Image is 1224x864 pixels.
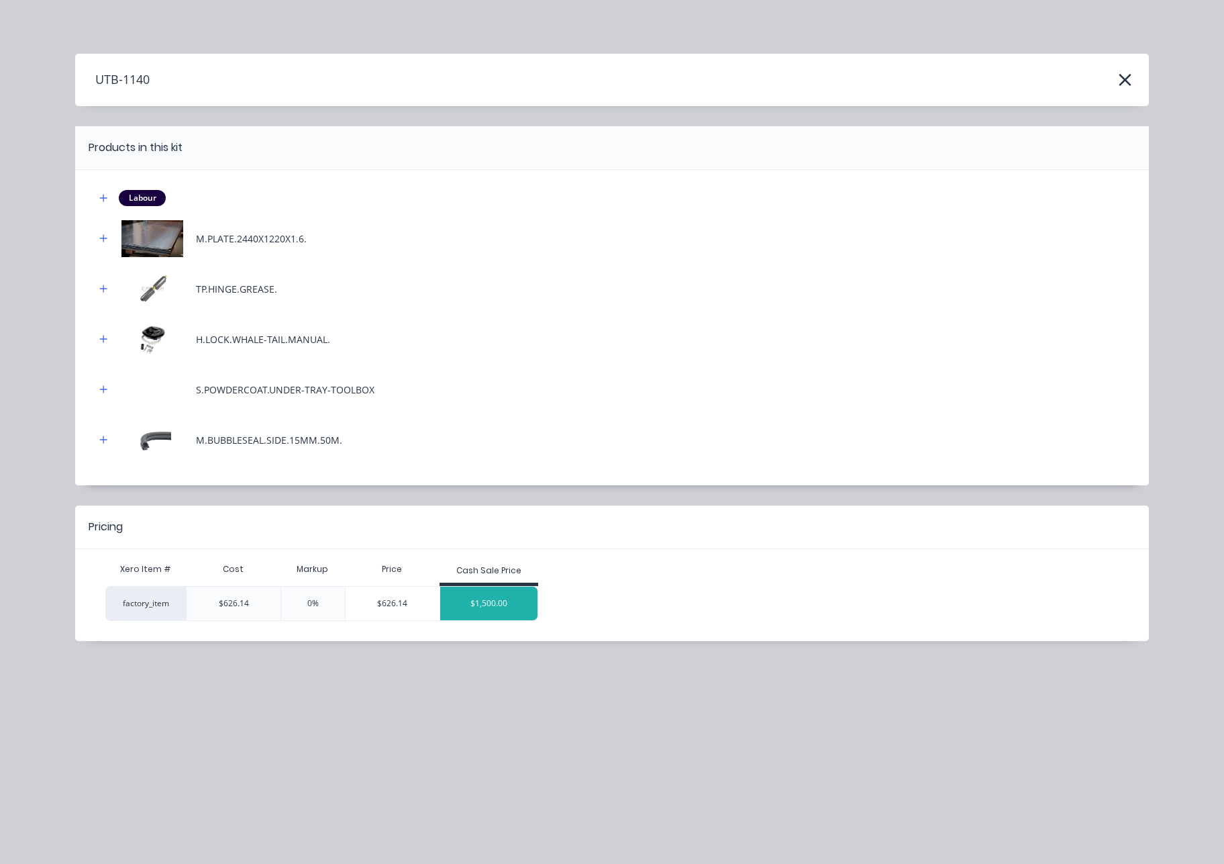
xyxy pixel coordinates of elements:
[75,67,150,93] h4: UTB-1140
[196,433,342,447] div: M.BUBBLESEAL.SIDE.15MM.50M.
[196,282,277,296] div: TP.HINGE.GREASE.
[105,556,186,583] div: Xero Item #
[196,383,374,397] div: S.POWDERCOAT.UNDER-TRAY-TOOLBOX
[345,556,440,583] div: Price
[119,422,186,459] img: M.BUBBLESEAL.SIDE.15MM.50M.
[280,586,345,621] div: 0%
[456,565,521,577] div: Cash Sale Price
[119,220,186,257] img: M.PLATE.2440X1220X1.6.
[196,332,330,346] div: H.LOCK.WHALE-TAIL.MANUAL.
[119,190,166,206] div: Labour
[346,587,440,620] div: $626.14
[186,556,280,583] div: Cost
[280,556,345,583] div: Markup
[119,271,186,307] img: TP.HINGE.GREASE.
[440,587,538,620] div: $1,500.00
[196,232,307,246] div: M.PLATE.2440X1220X1.6.
[186,586,280,621] div: $626.14
[89,519,123,535] div: Pricing
[105,586,186,621] div: factory_item
[89,140,183,156] div: Products in this kit
[119,321,186,358] img: H.LOCK.WHALE-TAIL.MANUAL.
